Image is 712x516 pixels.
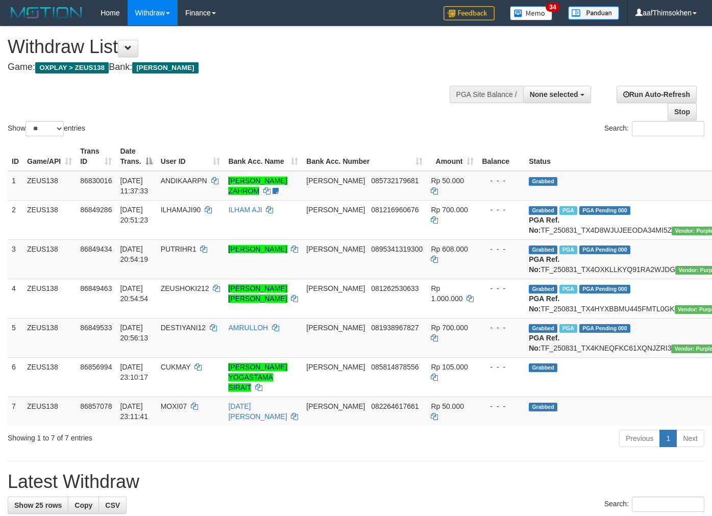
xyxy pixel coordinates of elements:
span: Marked by aafRornrotha [559,245,577,254]
a: 1 [659,430,677,447]
span: [DATE] 20:54:19 [120,245,148,263]
th: ID [8,142,23,171]
td: ZEUS138 [23,239,76,279]
a: [DATE][PERSON_NAME] [228,402,287,421]
img: Button%20Memo.svg [510,6,553,20]
span: Rp 105.000 [431,363,468,371]
span: PGA Pending [579,324,630,333]
span: [PERSON_NAME] [306,245,365,253]
a: Next [676,430,704,447]
span: Grabbed [529,245,557,254]
span: Grabbed [529,403,557,411]
span: Copy 081262530633 to clipboard [371,284,419,292]
b: PGA Ref. No: [529,294,559,313]
span: 34 [546,3,559,12]
a: AMRULLOH [228,324,268,332]
input: Search: [632,121,704,136]
span: Rp 50.000 [431,177,464,185]
img: panduan.png [568,6,619,20]
span: PUTRIHR1 [161,245,197,253]
select: Showentries [26,121,64,136]
span: 86849434 [80,245,112,253]
div: Showing 1 to 7 of 7 entries [8,429,289,443]
span: Show 25 rows [14,501,62,509]
span: [PERSON_NAME] [306,402,365,410]
td: ZEUS138 [23,397,76,426]
span: Grabbed [529,363,557,372]
label: Search: [604,497,704,512]
th: Date Trans.: activate to sort column descending [116,142,156,171]
span: Grabbed [529,285,557,293]
td: 1 [8,171,23,201]
span: [PERSON_NAME] [306,284,365,292]
span: Copy 081216960676 to clipboard [371,206,419,214]
a: Previous [619,430,660,447]
span: CSV [105,501,120,509]
b: PGA Ref. No: [529,255,559,274]
th: Bank Acc. Number: activate to sort column ascending [302,142,427,171]
span: ANDIKAARPN [161,177,207,185]
h4: Game: Bank: [8,62,464,72]
b: PGA Ref. No: [529,216,559,234]
a: Stop [668,103,697,120]
a: [PERSON_NAME] [PERSON_NAME] [228,284,287,303]
button: None selected [523,86,591,103]
span: [DATE] 23:10:17 [120,363,148,381]
span: [PERSON_NAME] [306,363,365,371]
td: 2 [8,200,23,239]
span: [DATE] 23:11:41 [120,402,148,421]
span: 86849286 [80,206,112,214]
span: Copy 085814878556 to clipboard [371,363,419,371]
td: ZEUS138 [23,357,76,397]
label: Show entries [8,121,85,136]
img: Feedback.jpg [444,6,495,20]
td: ZEUS138 [23,171,76,201]
a: [PERSON_NAME] ZAHROM [228,177,287,195]
span: ILHAMAJI90 [161,206,201,214]
span: MOXI07 [161,402,187,410]
span: 86857078 [80,402,112,410]
span: None selected [530,90,578,99]
div: - - - [482,244,521,254]
span: 86849533 [80,324,112,332]
td: 6 [8,357,23,397]
span: DESTIYANI12 [161,324,206,332]
a: Show 25 rows [8,497,68,514]
span: Copy 082264617661 to clipboard [371,402,419,410]
span: Rp 50.000 [431,402,464,410]
span: Marked by aafRornrotha [559,206,577,215]
div: - - - [482,205,521,215]
td: 3 [8,239,23,279]
div: - - - [482,323,521,333]
span: [PERSON_NAME] [132,62,198,73]
span: [DATE] 20:51:23 [120,206,148,224]
span: [PERSON_NAME] [306,177,365,185]
span: [PERSON_NAME] [306,206,365,214]
label: Search: [604,121,704,136]
div: - - - [482,401,521,411]
div: - - - [482,176,521,186]
span: Copy 085732179681 to clipboard [371,177,419,185]
h1: Withdraw List [8,37,464,57]
span: 86830016 [80,177,112,185]
td: ZEUS138 [23,200,76,239]
b: PGA Ref. No: [529,334,559,352]
span: PGA Pending [579,245,630,254]
span: OXPLAY > ZEUS138 [35,62,109,73]
span: PGA Pending [579,285,630,293]
th: Game/API: activate to sort column ascending [23,142,76,171]
span: Grabbed [529,324,557,333]
a: [PERSON_NAME] YOGASTAMA SIRAIT [228,363,287,391]
span: 86849463 [80,284,112,292]
span: Copy 081938967827 to clipboard [371,324,419,332]
span: [PERSON_NAME] [306,324,365,332]
th: User ID: activate to sort column ascending [157,142,225,171]
span: [DATE] 11:37:33 [120,177,148,195]
a: CSV [99,497,127,514]
span: Marked by aafRornrotha [559,324,577,333]
span: Rp 608.000 [431,245,468,253]
th: Amount: activate to sort column ascending [427,142,478,171]
td: ZEUS138 [23,318,76,357]
span: PGA Pending [579,206,630,215]
th: Balance [478,142,525,171]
